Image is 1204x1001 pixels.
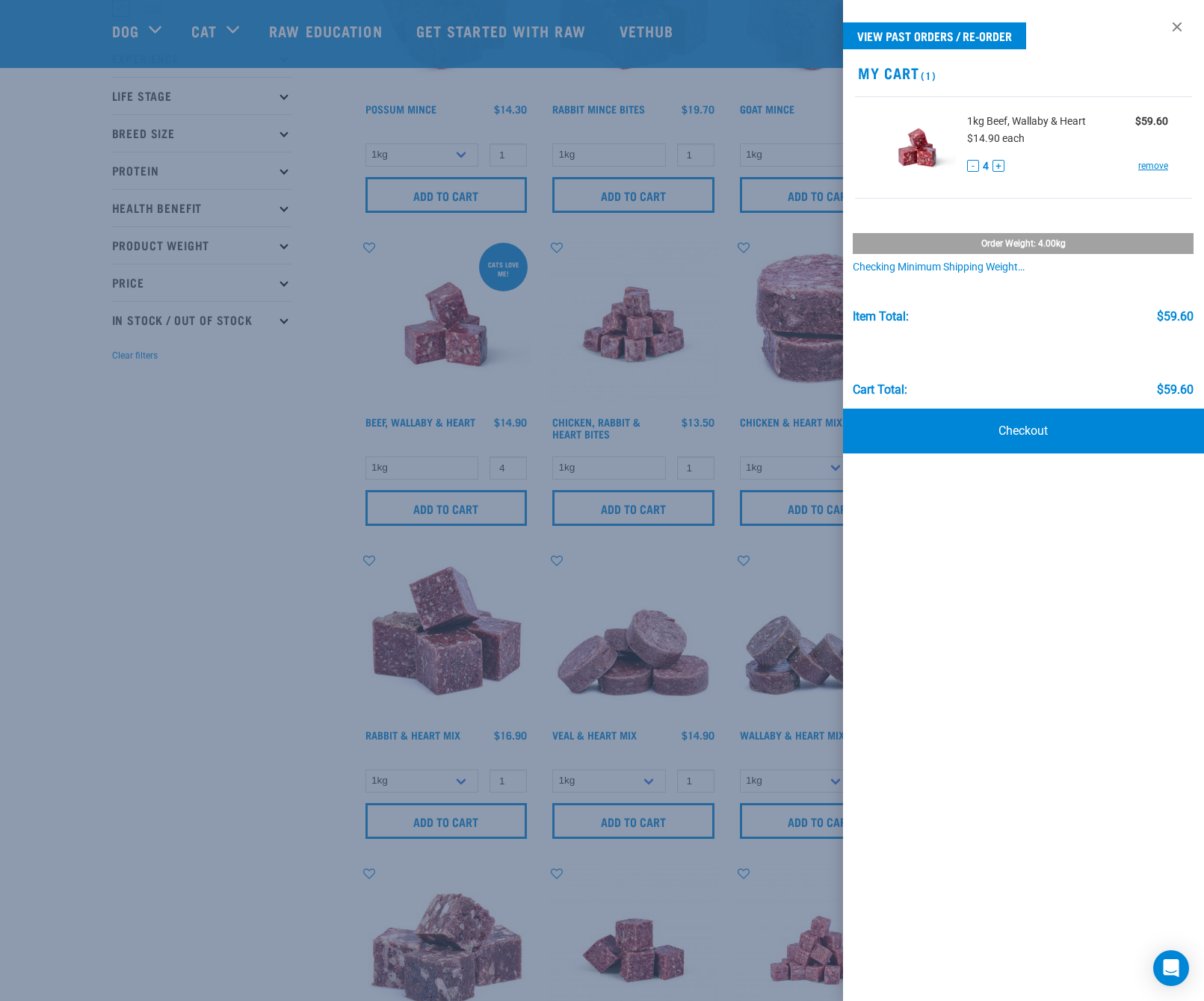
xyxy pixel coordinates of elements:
[967,114,1086,129] span: 1kg Beef, Wallaby & Heart
[853,383,907,397] div: Cart total:
[967,132,1025,144] span: $14.90 each
[919,72,936,78] span: (1)
[1153,950,1189,986] div: Open Intercom Messenger
[843,409,1204,453] a: Checkout
[843,64,1204,81] h2: My Cart
[992,160,1004,172] button: +
[853,233,1194,254] div: Order weight: 4.00kg
[853,261,1194,273] div: Checking minimum shipping weight…
[983,158,989,174] span: 4
[1135,115,1168,127] strong: $59.60
[853,310,909,323] div: Item Total:
[1157,383,1194,397] div: $59.60
[1157,310,1194,323] div: $59.60
[879,109,956,186] img: Beef, Wallaby & Heart
[967,160,979,172] button: -
[843,22,1026,49] a: View past orders / re-order
[1138,159,1168,173] a: remove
